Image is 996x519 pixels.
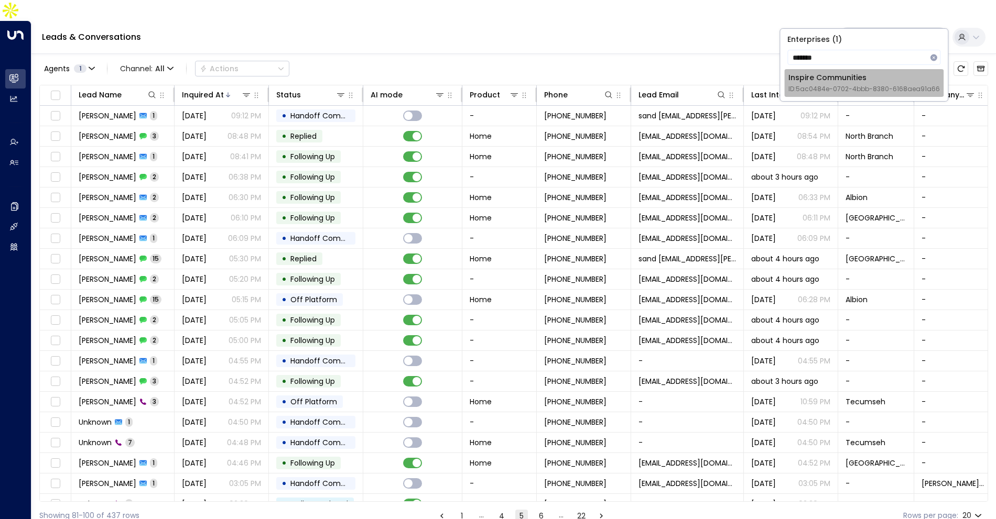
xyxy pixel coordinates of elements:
[182,478,207,489] span: Sep 17, 2025
[544,458,607,468] span: +19895441733
[229,315,261,325] p: 05:05 PM
[79,111,136,121] span: Sandra Carpenter
[79,89,157,101] div: Lead Name
[838,371,914,391] td: -
[631,433,744,452] td: -
[282,127,287,145] div: •
[228,233,261,244] p: 06:09 PM
[282,229,287,247] div: •
[229,253,261,264] p: 05:30 PM
[788,72,940,94] div: Inspire Communities
[182,274,207,284] span: Sep 17, 2025
[838,167,914,187] td: -
[49,171,62,184] span: Toggle select row
[228,131,261,141] p: 08:48 PM
[290,192,335,203] span: Following Up
[229,376,261,387] p: 04:52 PM
[638,131,736,141] span: briangygar@att.net
[798,356,830,366] p: 04:55 PM
[232,294,261,305] p: 05:15 PM
[79,356,136,366] span: Marcia Vanderpool
[797,131,830,141] p: 08:54 PM
[125,438,135,447] span: 7
[182,417,207,427] span: Sep 17, 2025
[49,334,62,347] span: Toggle select row
[276,89,301,101] div: Status
[838,351,914,371] td: -
[79,192,136,203] span: Danielle Tubbs
[838,494,914,514] td: -
[631,392,744,412] td: -
[290,335,335,346] span: Following Up
[846,437,885,448] span: Tecumseh
[544,274,607,284] span: +16165897217
[290,437,364,448] span: Handoff Completed
[638,213,736,223] span: superwoman_20062003@yahoo.com
[798,294,830,305] p: 06:28 PM
[462,228,537,248] td: -
[290,396,337,407] span: Off Platform
[638,233,736,244] span: brianna_hensley96@yahoo.com
[631,494,744,514] td: -
[544,192,607,203] span: +12699679403
[182,89,224,101] div: Inquired At
[79,478,136,489] span: Dave
[282,454,287,472] div: •
[231,111,261,121] p: 09:12 PM
[914,147,993,167] td: -
[838,269,914,289] td: -
[150,336,159,345] span: 2
[638,253,736,264] span: sand ie.carpenter@outlook.com
[914,371,993,391] td: -
[79,315,136,325] span: Kassandra Fancett
[182,253,207,264] span: Sep 17, 2025
[150,234,157,242] span: 1
[638,458,736,468] span: superwoman_20062003@yahoo.com
[838,330,914,350] td: -
[229,172,261,182] p: 06:38 PM
[49,273,62,286] span: Toggle select row
[49,293,62,306] span: Toggle select row
[79,376,136,387] span: Tressa Dennis
[846,213,906,223] span: Mount Pleasant
[79,294,136,305] span: Brianna Hensley
[751,396,776,407] span: Sep 17, 2025
[150,254,161,263] span: 15
[39,61,99,76] button: Agents1
[914,453,993,473] td: -
[470,213,492,223] span: Home
[470,131,492,141] span: Home
[282,474,287,492] div: •
[751,437,776,448] span: Sep 17, 2025
[470,294,492,305] span: Home
[371,89,403,101] div: AI mode
[125,417,133,426] span: 1
[182,111,207,121] span: Sep 17, 2025
[544,131,607,141] span: +12484318893
[954,61,968,76] span: Refresh
[150,152,157,161] span: 1
[195,61,289,76] div: Button group with a nested menu
[914,494,993,514] td: -
[49,375,62,388] span: Toggle select row
[751,253,819,264] span: about 4 hours ago
[544,233,607,244] span: +15742498838
[751,151,776,162] span: Sep 17, 2025
[797,151,830,162] p: 08:48 PM
[150,172,159,181] span: 2
[470,89,519,101] div: Product
[470,458,492,468] span: Home
[150,295,161,304] span: 15
[282,352,287,370] div: •
[49,416,62,429] span: Toggle select row
[290,233,364,244] span: Handoff Completed
[751,89,810,101] div: Last Interacted
[79,437,112,448] span: Unknown
[751,89,821,101] div: Last Interacted
[462,269,537,289] td: -
[914,126,993,146] td: -
[290,458,335,468] span: Following Up
[751,213,776,223] span: Yesterday
[182,396,207,407] span: Sep 17, 2025
[544,315,607,325] span: +19894444866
